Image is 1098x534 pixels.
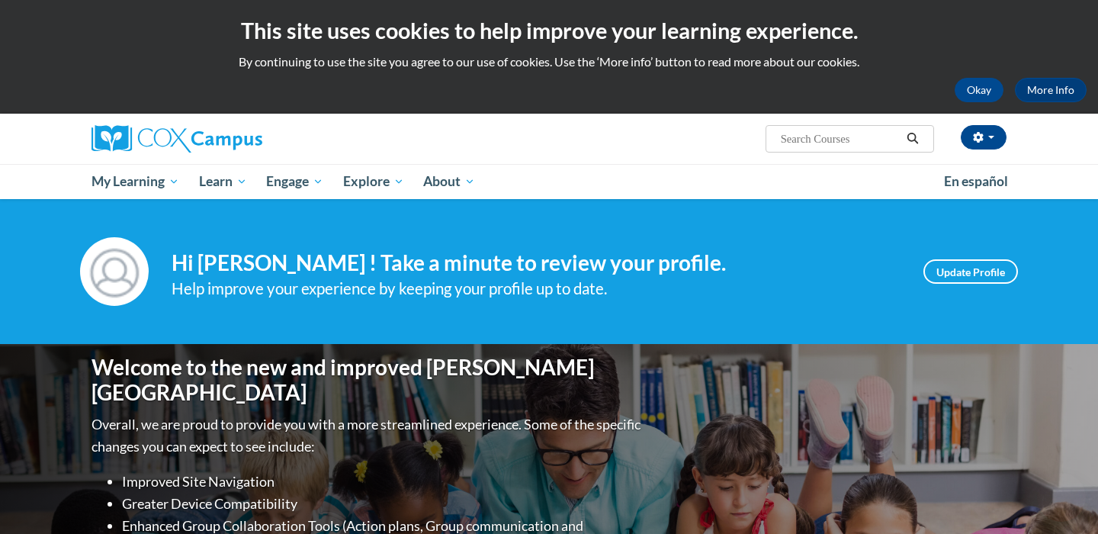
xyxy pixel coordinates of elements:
li: Improved Site Navigation [122,471,644,493]
a: My Learning [82,164,189,199]
p: By continuing to use the site you agree to our use of cookies. Use the ‘More info’ button to read... [11,53,1087,70]
img: Cox Campus [91,125,262,153]
a: Learn [189,164,257,199]
input: Search Courses [779,130,901,148]
button: Account Settings [961,125,1006,150]
span: Engage [266,172,323,191]
li: Greater Device Compatibility [122,493,644,515]
button: Okay [955,78,1003,102]
a: Engage [256,164,333,199]
div: Main menu [69,164,1029,199]
p: Overall, we are proud to provide you with a more streamlined experience. Some of the specific cha... [91,413,644,458]
a: Update Profile [923,259,1018,284]
span: Learn [199,172,247,191]
span: En español [944,173,1008,189]
button: Search [901,130,924,148]
span: About [423,172,475,191]
a: Cox Campus [91,125,381,153]
h4: Hi [PERSON_NAME] ! Take a minute to review your profile. [172,250,901,276]
h2: This site uses cookies to help improve your learning experience. [11,15,1087,46]
a: En español [934,166,1018,198]
a: About [414,164,486,199]
span: Explore [343,172,404,191]
div: Help improve your experience by keeping your profile up to date. [172,276,901,301]
h1: Welcome to the new and improved [PERSON_NAME][GEOGRAPHIC_DATA] [91,355,644,406]
span: My Learning [91,172,179,191]
iframe: Button to launch messaging window [1037,473,1086,522]
a: More Info [1015,78,1087,102]
a: Explore [333,164,414,199]
img: Profile Image [80,237,149,306]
